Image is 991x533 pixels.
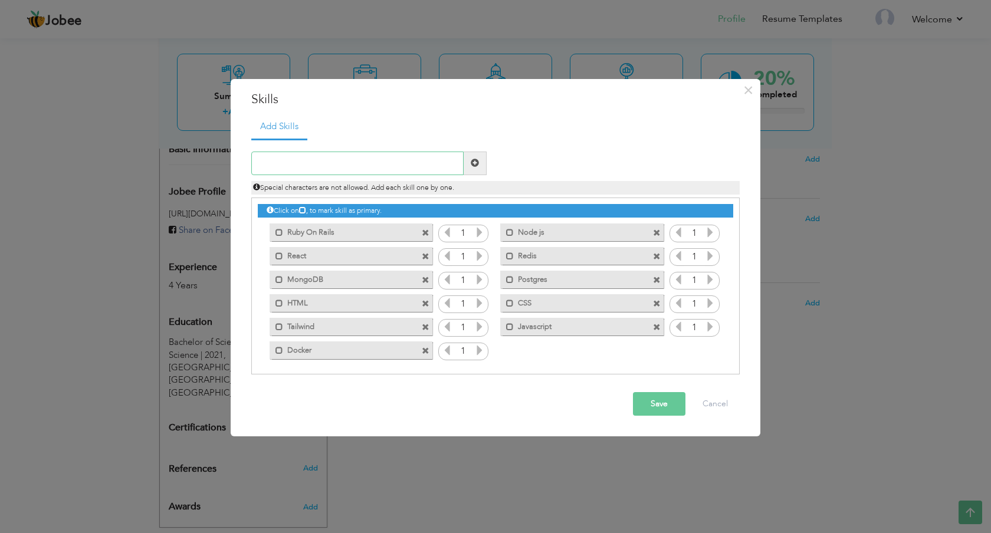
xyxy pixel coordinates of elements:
[283,247,402,262] label: React
[251,114,307,140] a: Add Skills
[514,294,633,309] label: CSS
[283,341,402,356] label: Docker
[514,247,633,262] label: Redis
[283,318,402,333] label: Tailwind
[283,294,402,309] label: HTML
[739,81,757,100] button: Close
[283,223,402,238] label: Ruby On Rails
[283,271,402,285] label: MongoDB
[633,392,685,416] button: Save
[514,271,633,285] label: Postgres
[691,392,740,416] button: Cancel
[251,91,740,108] h3: Skills
[258,204,733,218] div: Click on , to mark skill as primary.
[253,183,454,192] span: Special characters are not allowed. Add each skill one by one.
[743,80,753,101] span: ×
[514,318,633,333] label: Javascript
[514,223,633,238] label: Node js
